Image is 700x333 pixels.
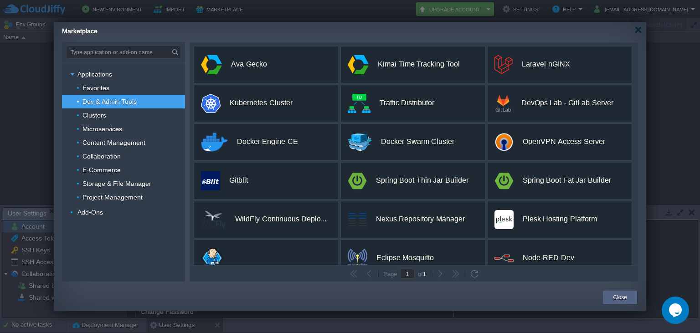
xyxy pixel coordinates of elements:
img: gitlab-logo.png [494,94,512,113]
span: Marketplace [62,27,98,35]
div: Ava Gecko [231,55,267,74]
a: Storage & File Manager [82,179,153,188]
img: docker-engine-logo-2.png [201,133,228,152]
a: E-Commerce [82,166,122,174]
img: jenkins-jelastic.png [201,248,223,267]
div: WildFly Continuous Deployment [235,210,326,229]
iframe: chat widget [662,297,691,324]
img: docker-swarm-logo-89x70.png [348,133,372,152]
img: spring-boot-logo.png [494,171,514,190]
div: Kubernetes Cluster [230,93,292,113]
div: Plesk Hosting Platform [523,210,597,229]
a: Microservices [82,125,124,133]
a: Add-Ons [77,208,104,216]
div: Kimai Time Tracking Tool [378,55,460,74]
img: public.php [348,94,371,113]
img: public.php [201,171,220,190]
div: Traffic Distributor [380,93,434,113]
button: Close [613,293,627,302]
div: Node-RED Dev [523,248,574,267]
a: Favorites [82,84,111,92]
img: logo.png [494,133,514,152]
span: 1 [423,271,426,277]
a: Applications [77,70,113,78]
img: spring-boot-logo.png [348,171,367,190]
a: Collaboration [82,152,122,160]
div: OpenVPN Access Server [523,132,605,151]
img: app.svg [348,55,369,74]
img: app.svg [201,55,222,74]
div: Spring Boot Thin Jar Builder [376,171,468,190]
div: of [415,270,429,277]
div: Nexus Repository Manager [376,210,465,229]
a: Project Management [82,193,144,201]
a: Dev & Admin Tools [82,97,138,106]
div: Docker Engine CE [237,132,298,151]
img: mosquitto-logo.png [348,249,367,268]
div: Docker Swarm Cluster [381,132,454,151]
img: plesk.png [494,210,514,229]
div: Spring Boot Fat Jar Builder [523,171,611,190]
img: logomark.min.svg [494,55,513,74]
img: wildfly-logo-70px.png [201,210,226,229]
img: Nexus.png [348,210,367,229]
img: node-red-logo.png [494,249,514,268]
div: Gitblit [229,171,248,190]
div: Eclipse Mosquitto [376,248,434,267]
a: Content Management [82,138,147,147]
a: Clusters [82,111,108,119]
img: k8s-logo.png [201,94,221,113]
div: Page [380,271,400,277]
div: DevOps Lab - GitLab Server [521,93,613,113]
div: Laravel nGINX [522,55,570,74]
